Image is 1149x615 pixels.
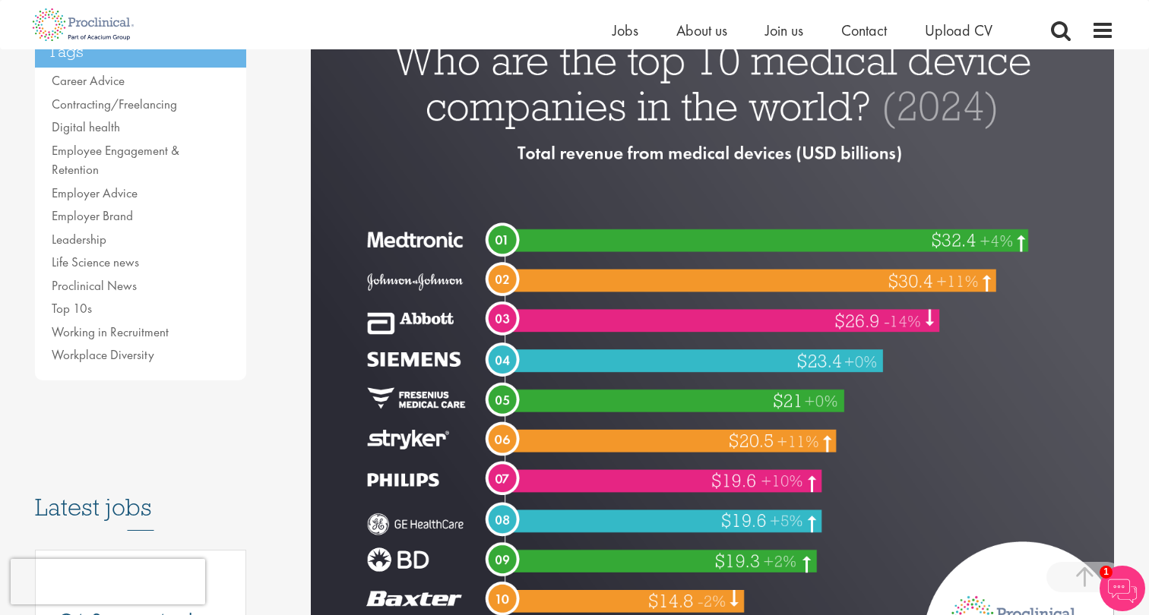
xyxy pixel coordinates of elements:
a: Proclinical News [52,277,137,294]
img: Chatbot [1100,566,1145,611]
a: Join us [765,20,803,40]
a: Life Science news [52,254,139,270]
a: Working in Recruitment [52,323,169,340]
span: 1 [1100,566,1113,579]
a: About us [676,20,727,40]
a: Employer Advice [52,184,138,201]
a: Top 10s [52,300,92,317]
iframe: reCAPTCHA [11,559,205,604]
a: Upload CV [925,20,992,40]
a: Career Advice [52,72,125,89]
a: Employer Brand [52,207,133,224]
a: Contact [841,20,887,40]
a: Contracting/Freelancing [52,96,177,112]
a: Workplace Diversity [52,346,154,363]
a: Digital health [52,118,120,135]
a: Leadership [52,231,106,248]
h3: Tags [35,36,246,68]
h3: Latest jobs [35,456,246,531]
a: Jobs [612,20,638,40]
a: Employee Engagement & Retention [52,142,179,178]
